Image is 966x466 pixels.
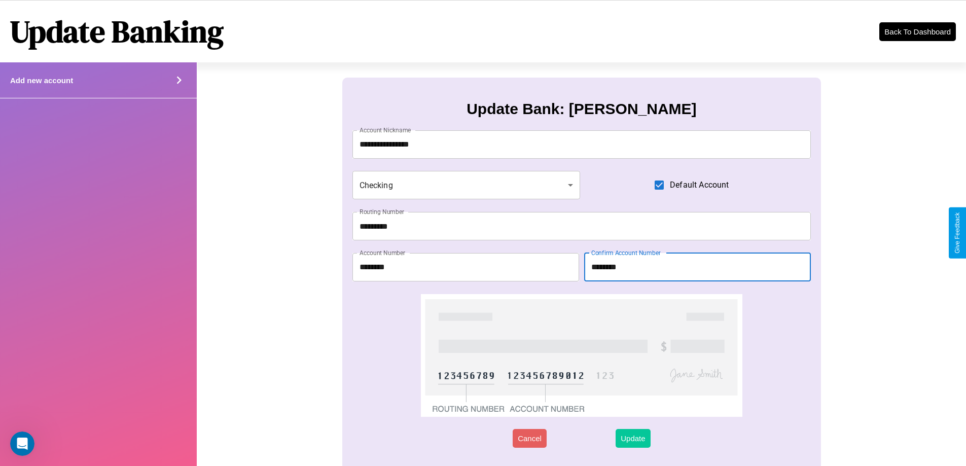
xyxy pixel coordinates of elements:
span: Default Account [670,179,729,191]
h3: Update Bank: [PERSON_NAME] [467,100,696,118]
label: Confirm Account Number [591,248,661,257]
iframe: Intercom live chat [10,432,34,456]
h4: Add new account [10,76,73,85]
div: Give Feedback [954,212,961,254]
label: Account Number [360,248,405,257]
button: Cancel [513,429,547,448]
div: Checking [352,171,581,199]
img: check [421,294,742,417]
label: Routing Number [360,207,404,216]
label: Account Nickname [360,126,411,134]
button: Update [616,429,650,448]
h1: Update Banking [10,11,224,52]
button: Back To Dashboard [879,22,956,41]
